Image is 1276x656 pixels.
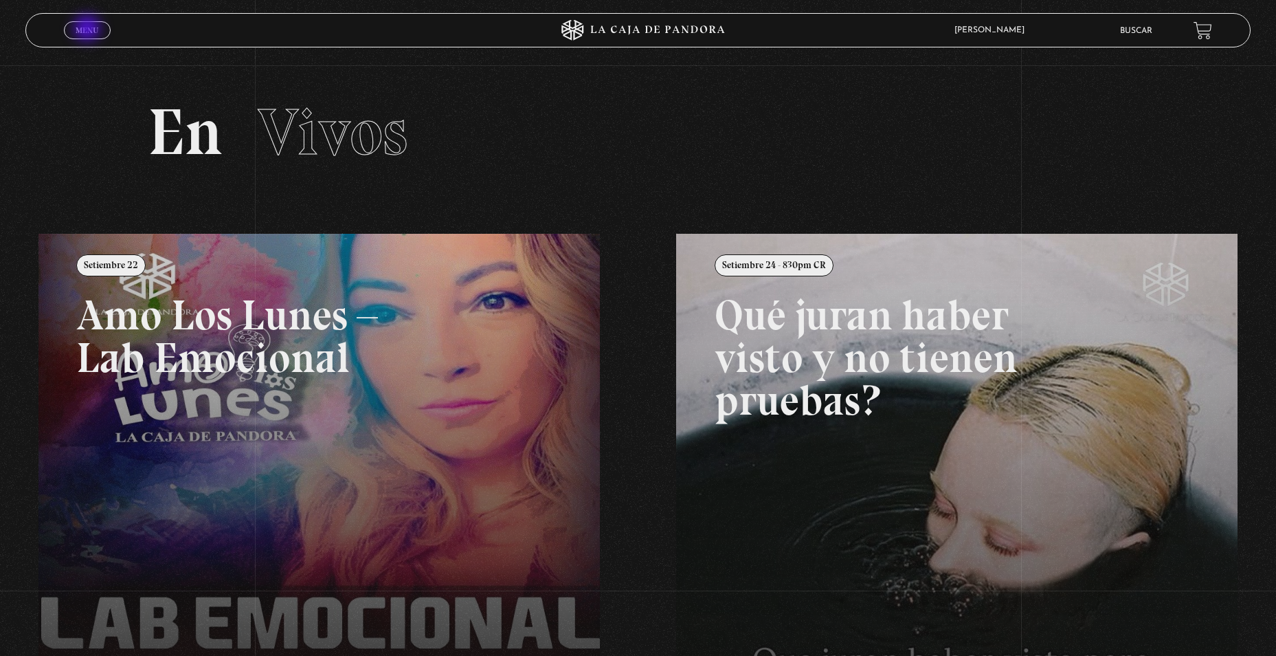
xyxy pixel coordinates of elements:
a: Buscar [1120,27,1152,35]
span: [PERSON_NAME] [948,26,1038,34]
span: Vivos [258,93,407,171]
h2: En [148,100,1128,165]
a: View your shopping cart [1194,21,1212,40]
span: Menu [76,26,98,34]
span: Cerrar [71,38,104,47]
